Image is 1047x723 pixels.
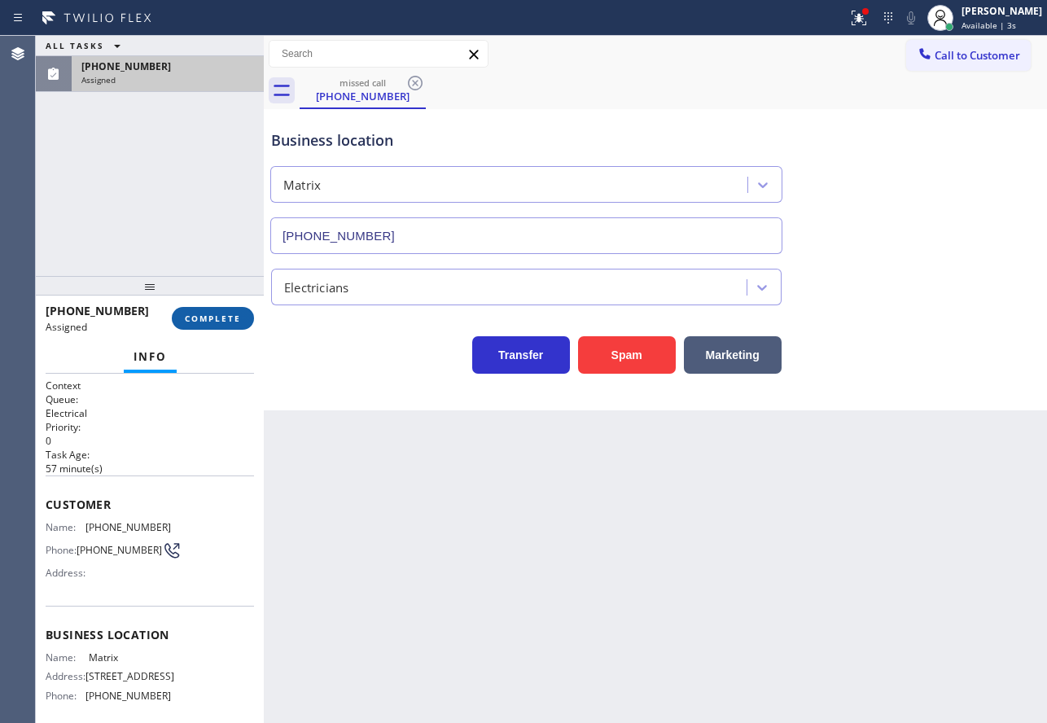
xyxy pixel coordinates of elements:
span: [PHONE_NUMBER] [85,690,171,702]
input: Search [269,41,488,67]
button: Spam [578,336,676,374]
h2: Priority: [46,420,254,434]
div: missed call [301,77,424,89]
span: COMPLETE [185,313,241,324]
div: Matrix [283,176,321,195]
span: [PHONE_NUMBER] [46,303,149,318]
span: [PHONE_NUMBER] [77,544,162,556]
span: Assigned [46,320,87,334]
p: 57 minute(s) [46,462,254,475]
span: Matrix [89,651,170,664]
span: [PHONE_NUMBER] [85,521,171,533]
button: Info [124,341,177,373]
span: Name: [46,651,89,664]
button: Transfer [472,336,570,374]
input: Phone Number [270,217,782,254]
h2: Task Age: [46,448,254,462]
button: ALL TASKS [36,36,137,55]
button: Call to Customer [906,40,1031,71]
span: [PHONE_NUMBER] [81,59,171,73]
span: ALL TASKS [46,40,104,51]
button: Mute [900,7,922,29]
h2: Queue: [46,392,254,406]
span: Customer [46,497,254,512]
span: Available | 3s [962,20,1016,31]
span: Call to Customer [935,48,1020,63]
span: Info [134,349,167,364]
h1: Context [46,379,254,392]
div: [PHONE_NUMBER] [301,89,424,103]
button: COMPLETE [172,307,254,330]
span: Phone: [46,690,85,702]
div: Electricians [284,278,348,296]
div: (973) 342-4215 [301,72,424,107]
span: Assigned [81,74,116,85]
div: [PERSON_NAME] [962,4,1042,18]
div: Business location [271,129,782,151]
span: Name: [46,521,85,533]
span: [STREET_ADDRESS] [85,670,174,682]
span: Address: [46,670,85,682]
span: Business location [46,627,254,642]
span: Phone: [46,544,77,556]
p: 0 [46,434,254,448]
button: Marketing [684,336,782,374]
span: Address: [46,567,89,579]
p: Electrical [46,406,254,420]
